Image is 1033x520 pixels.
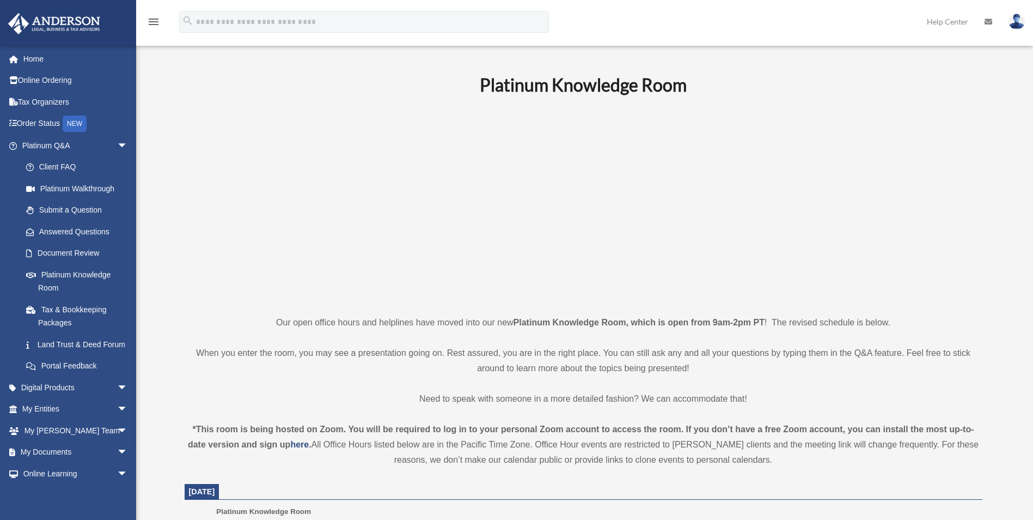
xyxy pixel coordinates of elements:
a: Online Learningarrow_drop_down [8,463,144,485]
a: My Documentsarrow_drop_down [8,442,144,463]
i: search [182,15,194,27]
strong: *This room is being hosted on Zoom. You will be required to log in to your personal Zoom account ... [188,425,974,449]
a: here [290,440,309,449]
a: Tax Organizers [8,91,144,113]
a: My [PERSON_NAME] Teamarrow_drop_down [8,420,144,442]
span: arrow_drop_down [117,398,139,421]
a: Platinum Knowledge Room [15,264,139,299]
p: When you enter the room, you may see a presentation going on. Rest assured, you are in the right ... [185,346,982,376]
strong: . [309,440,311,449]
span: arrow_drop_down [117,463,139,485]
a: Order StatusNEW [8,113,144,135]
span: arrow_drop_down [117,135,139,157]
a: Tax & Bookkeeping Packages [15,299,144,334]
span: Platinum Knowledge Room [216,507,311,516]
a: Home [8,48,144,70]
div: All Office Hours listed below are in the Pacific Time Zone. Office Hour events are restricted to ... [185,422,982,468]
a: Platinum Q&Aarrow_drop_down [8,135,144,156]
a: Digital Productsarrow_drop_down [8,377,144,398]
a: Submit a Question [15,199,144,221]
a: Client FAQ [15,156,144,178]
img: User Pic [1008,14,1025,29]
p: Our open office hours and helplines have moved into our new ! The revised schedule is below. [185,315,982,330]
a: Document Review [15,243,144,264]
iframe: 231110_Toby_KnowledgeRoom [420,111,747,295]
span: arrow_drop_down [117,442,139,464]
img: Anderson Advisors Platinum Portal [5,13,103,34]
a: Land Trust & Deed Forum [15,334,144,355]
a: Portal Feedback [15,355,144,377]
a: My Entitiesarrow_drop_down [8,398,144,420]
a: Answered Questions [15,221,144,243]
span: arrow_drop_down [117,377,139,399]
i: menu [147,15,160,28]
p: Need to speak with someone in a more detailed fashion? We can accommodate that! [185,391,982,407]
b: Platinum Knowledge Room [480,74,687,95]
a: Online Ordering [8,70,144,92]
a: menu [147,19,160,28]
span: [DATE] [189,487,215,496]
a: Platinum Walkthrough [15,178,144,199]
span: arrow_drop_down [117,420,139,442]
div: NEW [63,116,87,132]
strong: Platinum Knowledge Room, which is open from 9am-2pm PT [514,318,765,327]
